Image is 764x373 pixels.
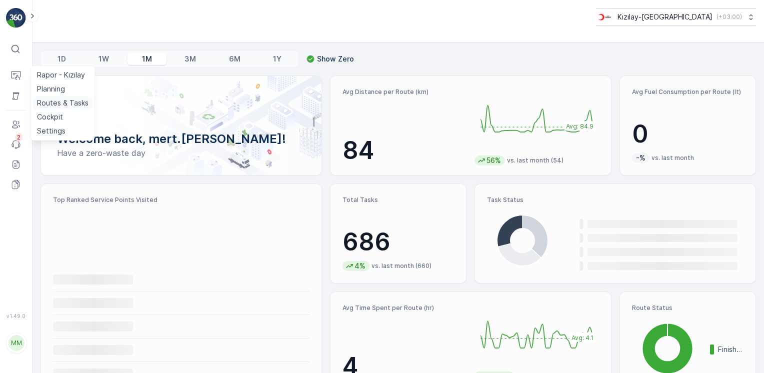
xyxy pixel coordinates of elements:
p: 1W [98,54,109,64]
p: Top Ranked Service Points Visited [53,196,309,204]
button: Kızılay-[GEOGRAPHIC_DATA](+03:00) [596,8,756,26]
p: 4% [353,261,366,271]
p: 84 [342,135,466,165]
p: Show Zero [317,54,354,64]
p: 3M [184,54,196,64]
p: 2 [17,133,21,141]
p: Welcome back, mert.[PERSON_NAME]! [57,131,305,147]
p: 686 [342,227,454,257]
p: vs. last month (54) [507,156,563,164]
p: Finished [718,344,743,354]
p: Have a zero-waste day [57,147,305,159]
p: Avg Time Spent per Route (hr) [342,304,466,312]
p: vs. last month [651,154,694,162]
button: MM [6,321,26,365]
p: -% [635,153,646,163]
p: Route Status [632,304,743,312]
p: 56% [485,155,502,165]
p: 0 [632,119,743,149]
p: 1Y [273,54,281,64]
p: 1M [142,54,152,64]
p: Total Tasks [342,196,454,204]
p: Task Status [487,196,743,204]
p: vs. last month (660) [371,262,431,270]
div: MM [8,335,24,351]
a: 2 [6,134,26,154]
span: v 1.49.0 [6,313,26,319]
p: Kızılay-[GEOGRAPHIC_DATA] [617,12,712,22]
p: ( +03:00 ) [716,13,742,21]
img: logo [6,8,26,28]
p: 1D [57,54,66,64]
img: k%C4%B1z%C4%B1lay_D5CCths.png [596,11,613,22]
p: Avg Distance per Route (km) [342,88,466,96]
p: Avg Fuel Consumption per Route (lt) [632,88,743,96]
p: 6M [229,54,240,64]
